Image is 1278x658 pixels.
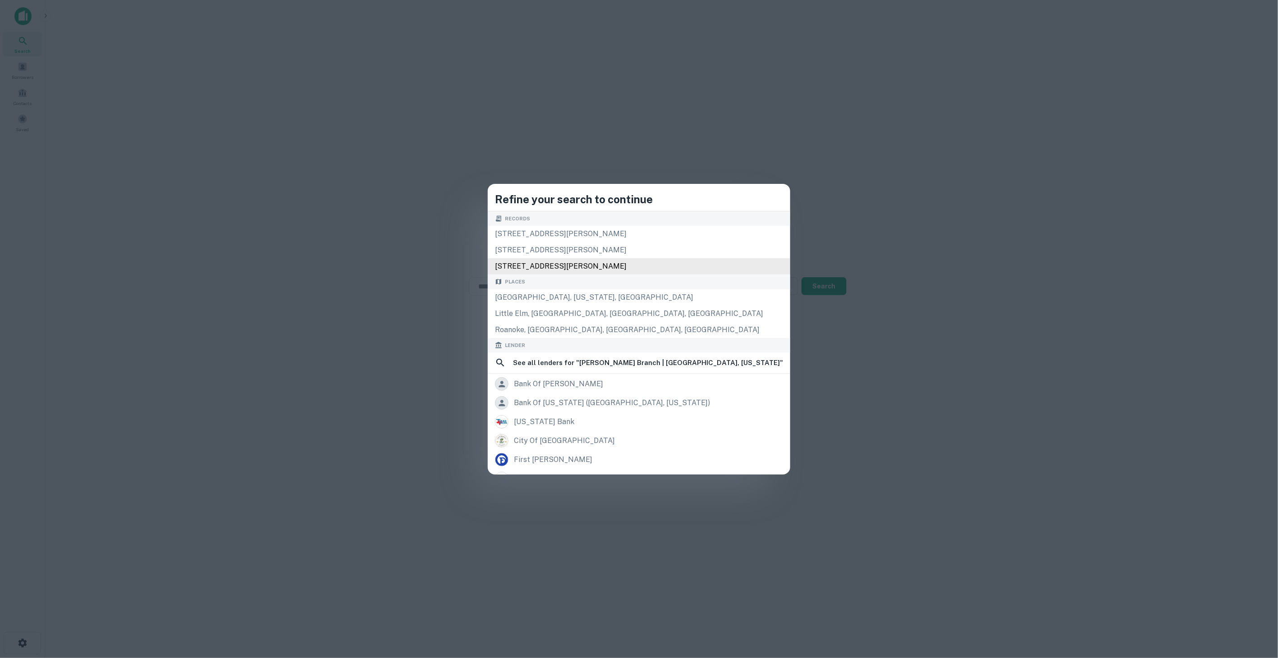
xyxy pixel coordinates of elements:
div: [STREET_ADDRESS][PERSON_NAME] [488,258,790,274]
div: [STREET_ADDRESS][PERSON_NAME] [488,242,790,258]
div: Little Elm, [GEOGRAPHIC_DATA], [GEOGRAPHIC_DATA], [GEOGRAPHIC_DATA] [488,306,790,322]
div: bcl of [US_STATE] [514,472,578,485]
span: Records [505,215,530,223]
img: picture [495,453,508,466]
a: bank of [PERSON_NAME] [488,375,790,393]
div: Roanoke, [GEOGRAPHIC_DATA], [GEOGRAPHIC_DATA], [GEOGRAPHIC_DATA] [488,322,790,338]
img: picture [495,434,508,447]
a: city of [GEOGRAPHIC_DATA] [488,431,790,450]
div: [US_STATE] bank [514,415,574,429]
h4: Refine your search to continue [495,191,783,207]
h6: See all lenders for " [PERSON_NAME] Branch | [GEOGRAPHIC_DATA], [US_STATE] " [513,357,783,368]
img: picture [495,472,508,485]
div: first [PERSON_NAME] [514,453,592,466]
span: Places [505,278,525,286]
div: [STREET_ADDRESS][PERSON_NAME] [488,226,790,242]
a: bank of [US_STATE] ([GEOGRAPHIC_DATA], [US_STATE]) [488,393,790,412]
img: picture [495,416,508,428]
a: [US_STATE] bank [488,412,790,431]
div: bank of [PERSON_NAME] [514,377,603,391]
span: Lender [505,342,525,349]
a: first [PERSON_NAME] [488,450,790,469]
div: bank of [US_STATE] ([GEOGRAPHIC_DATA], [US_STATE]) [514,396,710,410]
a: bcl of [US_STATE] [488,469,790,488]
div: [GEOGRAPHIC_DATA], [US_STATE], [GEOGRAPHIC_DATA] [488,289,790,306]
div: city of [GEOGRAPHIC_DATA] [514,434,615,448]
